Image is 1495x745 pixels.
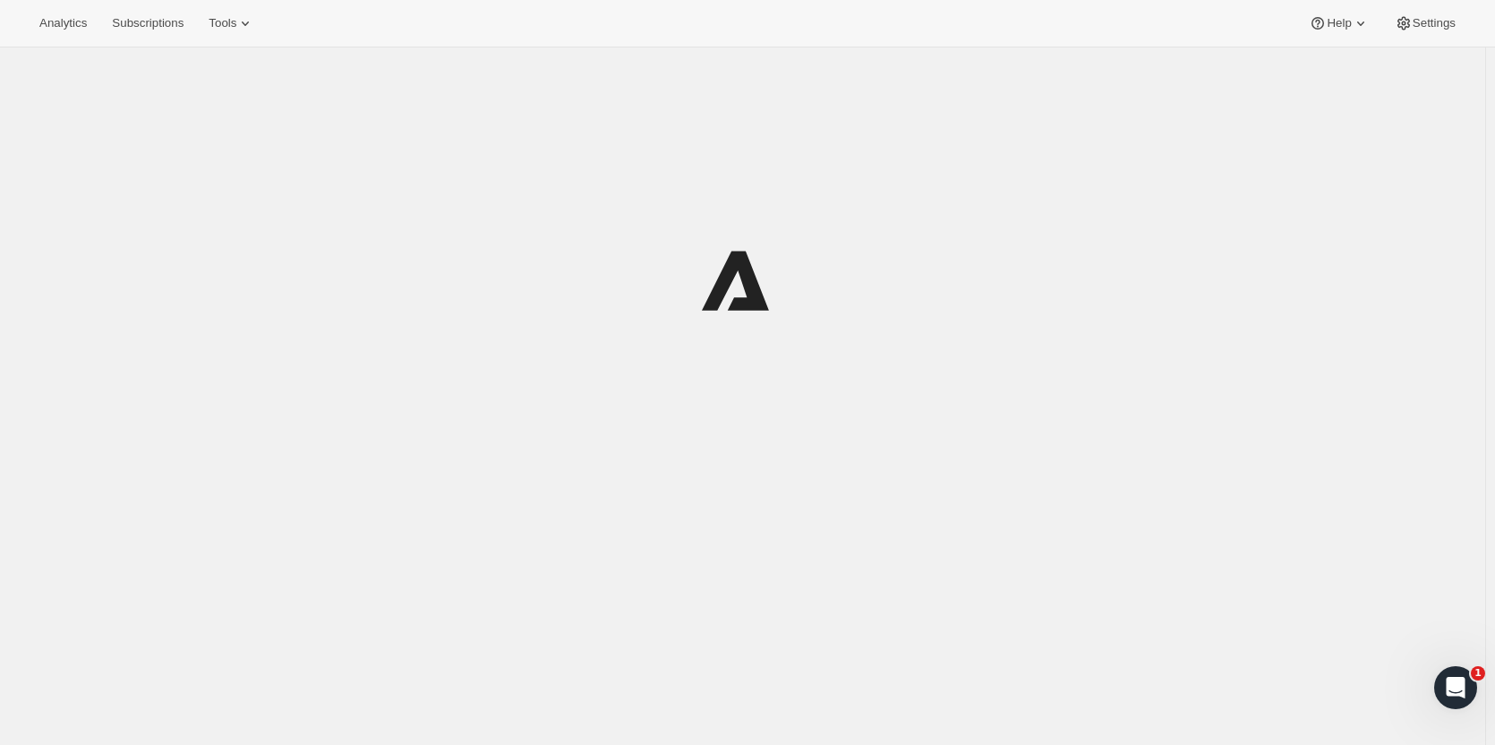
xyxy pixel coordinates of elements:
button: Subscriptions [101,11,194,36]
span: Analytics [39,16,87,30]
span: Settings [1413,16,1456,30]
span: Subscriptions [112,16,184,30]
span: Tools [209,16,236,30]
button: Analytics [29,11,98,36]
iframe: Intercom live chat [1434,666,1477,709]
span: 1 [1471,666,1485,681]
span: Help [1327,16,1351,30]
button: Help [1298,11,1380,36]
button: Settings [1384,11,1466,36]
button: Tools [198,11,265,36]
